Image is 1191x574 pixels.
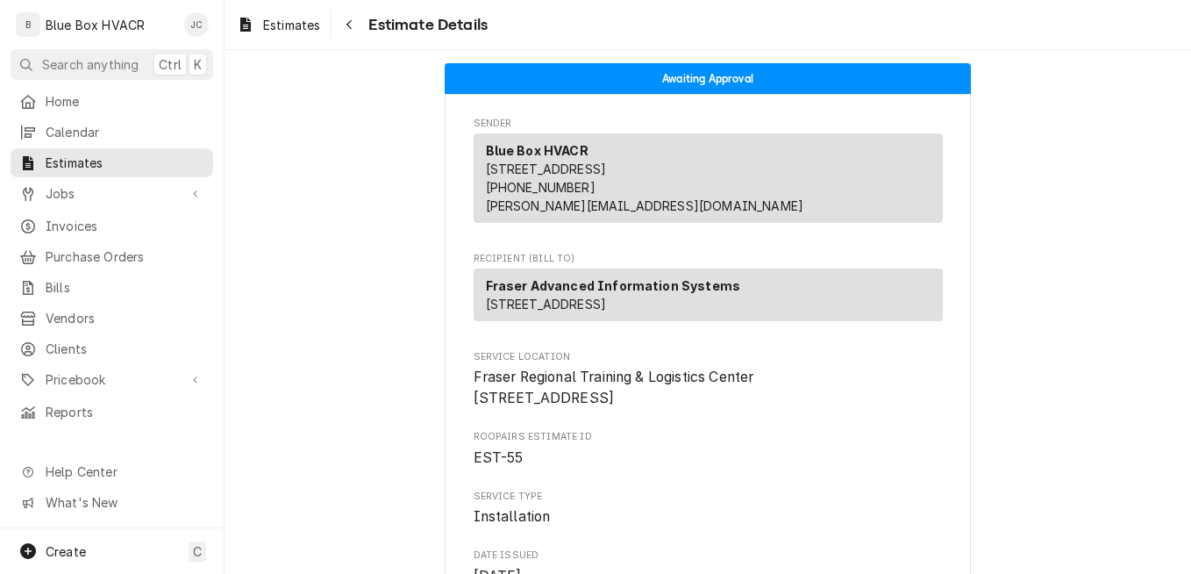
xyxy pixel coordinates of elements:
div: Blue Box HVACR [46,16,145,34]
a: Vendors [11,304,213,333]
span: Date Issued [474,549,943,563]
span: Bills [46,278,204,297]
span: K [194,55,202,74]
div: Recipient (Bill To) [474,269,943,321]
a: Estimates [230,11,327,39]
a: [PHONE_NUMBER] [486,180,595,195]
a: [PERSON_NAME][EMAIL_ADDRESS][DOMAIN_NAME] [486,198,804,213]
span: Calendar [46,123,204,141]
span: Service Type [474,506,943,527]
div: Service Type [474,490,943,527]
div: Sender [474,133,943,230]
span: Service Location [474,367,943,408]
a: Clients [11,334,213,363]
a: Bills [11,273,213,302]
strong: Fraser Advanced Information Systems [486,278,741,293]
span: EST-55 [474,449,524,466]
a: Go to Jobs [11,179,213,208]
span: Invoices [46,217,204,235]
span: Ctrl [159,55,182,74]
div: Recipient (Bill To) [474,269,943,328]
a: Go to Pricebook [11,365,213,394]
a: Estimates [11,148,213,177]
a: Calendar [11,118,213,147]
span: Home [46,92,204,111]
span: Installation [474,508,551,525]
span: Reports [46,403,204,421]
span: Awaiting Approval [662,73,753,84]
div: Sender [474,133,943,223]
span: Estimates [46,154,204,172]
div: Estimate Recipient [474,252,943,329]
span: Clients [46,340,204,358]
span: Estimates [263,16,320,34]
span: Service Location [474,350,943,364]
span: Estimate Details [363,13,488,37]
span: Recipient (Bill To) [474,252,943,266]
span: Vendors [46,309,204,327]
span: [STREET_ADDRESS] [486,297,607,312]
span: Roopairs Estimate ID [474,448,943,469]
div: JC [184,12,209,37]
span: Pricebook [46,370,178,389]
span: Purchase Orders [46,248,204,266]
div: Roopairs Estimate ID [474,430,943,468]
strong: Blue Box HVACR [486,143,588,158]
span: Sender [474,117,943,131]
span: Service Type [474,490,943,504]
a: Go to What's New [11,488,213,517]
div: Estimate Sender [474,117,943,231]
span: Roopairs Estimate ID [474,430,943,444]
button: Navigate back [335,11,363,39]
span: Search anything [42,55,139,74]
div: Service Location [474,350,943,409]
a: Invoices [11,212,213,240]
a: Reports [11,398,213,427]
span: Jobs [46,184,178,203]
div: B [16,12,40,37]
span: Help Center [46,463,203,481]
a: Purchase Orders [11,242,213,271]
a: Home [11,87,213,116]
span: Create [46,544,86,559]
a: Go to Help Center [11,457,213,486]
div: Josh Canfield's Avatar [184,12,209,37]
span: Fraser Regional Training & Logistics Center [STREET_ADDRESS] [474,369,754,406]
span: C [193,542,202,561]
span: What's New [46,493,203,512]
span: [STREET_ADDRESS] [486,161,607,176]
button: Search anythingCtrlK [11,49,213,80]
div: Status [445,63,971,94]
